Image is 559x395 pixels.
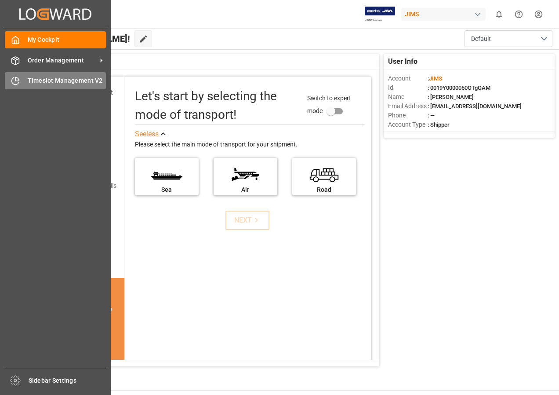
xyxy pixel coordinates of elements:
button: open menu [465,30,552,47]
div: Please select the main mode of transport for your shipment. [135,139,365,150]
div: Road [297,185,352,194]
div: Air [218,185,273,194]
span: JIMS [429,75,442,82]
span: Account [388,74,428,83]
button: NEXT [225,211,269,230]
span: : — [428,112,435,119]
div: NEXT [234,215,261,226]
span: : [PERSON_NAME] [428,94,474,100]
a: Timeslot Management V2 [5,72,106,89]
span: Phone [388,111,428,120]
span: Timeslot Management V2 [28,76,106,85]
span: My Cockpit [28,35,106,44]
div: Sea [139,185,194,194]
span: : [EMAIL_ADDRESS][DOMAIN_NAME] [428,103,522,110]
span: Id [388,83,428,92]
span: : 0019Y0000050OTgQAM [428,84,490,91]
span: User Info [388,56,417,67]
div: See less [135,129,159,139]
span: Default [471,34,491,44]
button: show 0 new notifications [489,4,509,24]
img: Exertis%20JAM%20-%20Email%20Logo.jpg_1722504956.jpg [365,7,395,22]
a: My Cockpit [5,31,106,48]
span: : Shipper [428,121,450,128]
span: Sidebar Settings [29,376,107,385]
span: Order Management [28,56,97,65]
span: Account Type [388,120,428,129]
span: Switch to expert mode [307,95,351,114]
span: : [428,75,442,82]
button: Help Center [509,4,529,24]
div: JIMS [401,8,486,21]
div: Add shipping details [62,181,116,190]
span: Name [388,92,428,102]
button: JIMS [401,6,489,22]
div: Let's start by selecting the mode of transport! [135,87,299,124]
span: Email Address [388,102,428,111]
